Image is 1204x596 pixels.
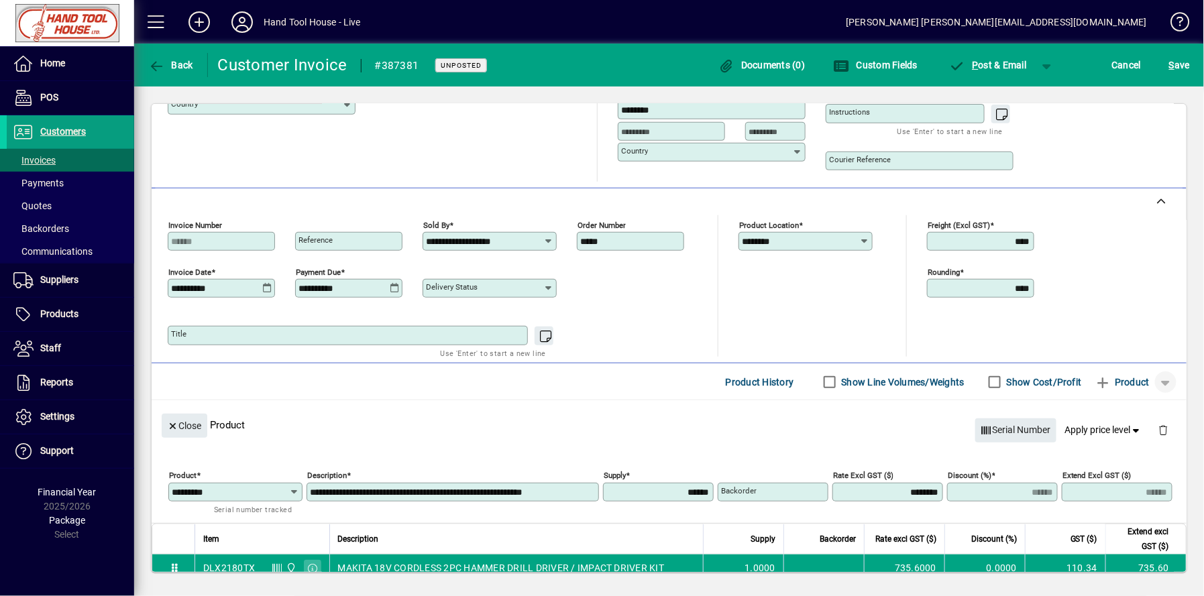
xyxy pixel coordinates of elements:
span: P [973,60,979,70]
div: Product [152,400,1187,449]
mat-label: Product location [739,221,799,230]
mat-label: Rounding [928,267,960,277]
mat-hint: Serial number tracked [214,501,292,517]
mat-label: Title [171,329,186,339]
button: Custom Fields [830,53,921,77]
mat-label: Order number [578,221,626,230]
span: Reports [40,377,73,388]
a: Reports [7,366,134,400]
mat-label: Backorder [721,486,757,495]
span: S [1169,60,1174,70]
span: Backorder [820,532,856,546]
div: #387381 [375,55,419,76]
button: Product [1089,370,1156,394]
span: Rate excl GST ($) [875,532,936,546]
mat-label: Payment due [296,267,341,277]
span: POS [40,92,58,103]
span: Item [203,532,219,546]
div: Hand Tool House - Live [264,11,361,33]
span: Cancel [1112,54,1142,76]
mat-label: Discount (%) [948,471,991,481]
span: Products [40,308,78,319]
span: Product [1095,371,1150,393]
a: Backorders [7,217,134,240]
a: Communications [7,240,134,263]
span: Settings [40,411,74,422]
mat-label: Country [621,146,648,156]
span: Unposted [441,61,482,70]
label: Show Line Volumes/Weights [839,375,965,389]
span: ave [1169,54,1190,76]
app-page-header-button: Close [158,419,211,431]
span: Custom Fields [833,60,918,70]
button: Back [145,53,197,77]
div: [PERSON_NAME] [PERSON_NAME][EMAIL_ADDRESS][DOMAIN_NAME] [846,11,1147,33]
span: Apply price level [1065,423,1143,437]
span: 1.0000 [745,561,776,575]
button: Product History [720,370,800,394]
span: Communications [13,246,93,257]
a: Support [7,434,134,468]
span: ost & Email [949,60,1027,70]
span: Customers [40,126,86,137]
span: Financial Year [38,487,97,497]
mat-label: Supply [604,471,626,481]
a: Knowledge Base [1160,3,1187,46]
button: Add [178,10,221,34]
span: GST ($) [1071,532,1097,546]
td: 735.60 [1105,554,1186,581]
mat-label: Freight (excl GST) [928,221,990,230]
span: Back [148,60,193,70]
div: DLX2180TX [203,561,255,575]
span: Home [40,58,65,68]
span: Product History [726,371,794,393]
a: Products [7,298,134,331]
span: Discount (%) [971,532,1017,546]
mat-label: Product [169,471,197,481]
app-page-header-button: Back [134,53,208,77]
button: Serial Number [975,418,1056,442]
button: Apply price level [1060,418,1148,442]
mat-label: Instructions [829,107,870,117]
mat-hint: Use 'Enter' to start a new line [897,123,1003,139]
mat-label: Courier Reference [829,155,891,164]
span: Quotes [13,200,52,211]
app-page-header-button: Delete [1148,424,1180,436]
mat-label: Invoice date [168,267,211,277]
button: Save [1166,53,1193,77]
a: Invoices [7,149,134,172]
button: Documents (0) [715,53,809,77]
span: Supply [751,532,775,546]
td: 110.34 [1025,554,1105,581]
a: Payments [7,172,134,194]
mat-label: Delivery status [426,282,478,292]
span: Description [338,532,379,546]
div: 735.6000 [873,561,936,575]
button: Profile [221,10,264,34]
span: Close [167,415,202,437]
mat-label: Rate excl GST ($) [833,471,893,481]
span: Serial Number [981,419,1051,441]
mat-label: Country [171,99,198,109]
button: Cancel [1109,53,1145,77]
mat-label: Description [307,471,347,481]
button: Post & Email [942,53,1034,77]
a: Staff [7,332,134,365]
div: Customer Invoice [218,54,347,76]
button: Delete [1148,414,1180,446]
mat-label: Extend excl GST ($) [1062,471,1132,481]
span: Package [49,515,85,526]
td: 0.0000 [944,554,1025,581]
mat-label: Invoice number [168,221,222,230]
span: Documents (0) [718,60,806,70]
a: Home [7,47,134,80]
span: Staff [40,343,61,353]
a: Suppliers [7,263,134,297]
mat-label: Reference [298,235,333,245]
span: Frankton [282,560,298,575]
a: Settings [7,400,134,434]
a: POS [7,81,134,115]
span: Support [40,445,74,456]
label: Show Cost/Profit [1004,375,1082,389]
span: Invoices [13,155,56,166]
